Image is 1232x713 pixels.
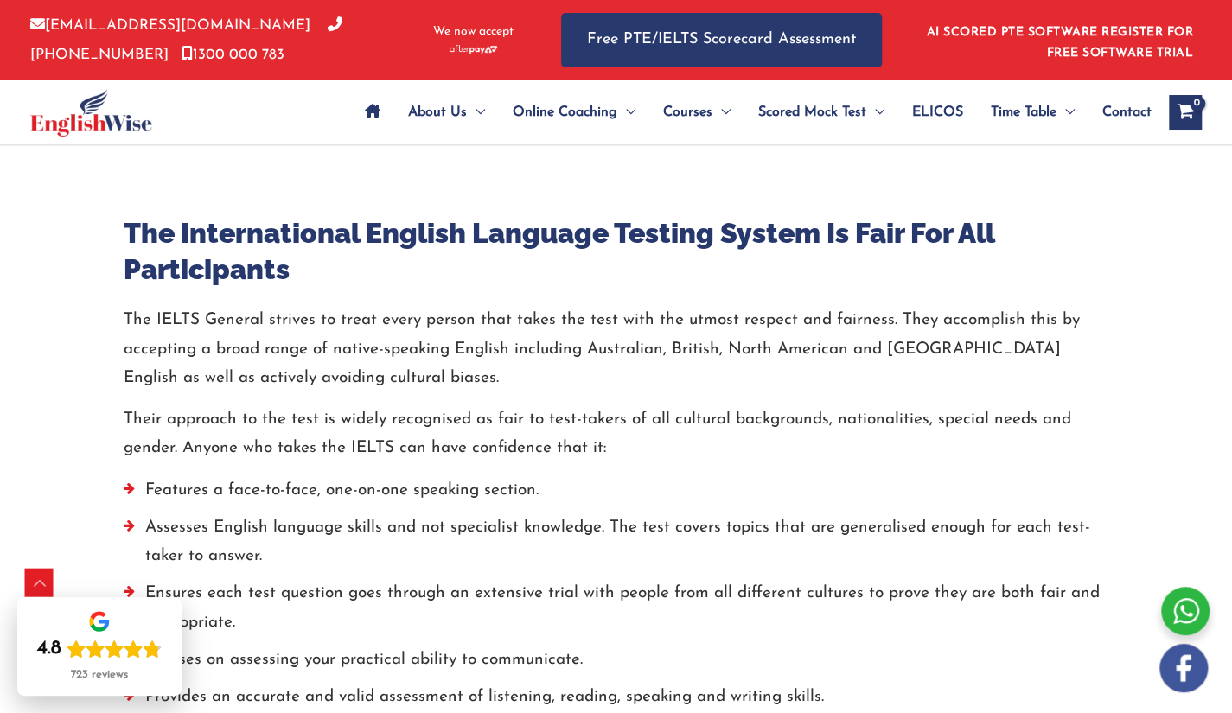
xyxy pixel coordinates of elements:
[433,23,514,41] span: We now accept
[124,215,1109,287] h3: The International English Language Testing System Is Fair For All Participants
[408,82,467,143] span: About Us
[124,306,1109,392] p: The IELTS General strives to treat every person that takes the test with the utmost respect and f...
[1169,95,1202,130] a: View Shopping Cart, empty
[71,668,128,682] div: 723 reviews
[898,82,977,143] a: ELICOS
[561,13,882,67] a: Free PTE/IELTS Scorecard Assessment
[37,637,162,661] div: Rating: 4.8 out of 5
[30,18,310,33] a: [EMAIL_ADDRESS][DOMAIN_NAME]
[513,82,617,143] span: Online Coaching
[916,12,1202,68] aside: Header Widget 1
[30,89,152,137] img: cropped-ew-logo
[30,18,342,61] a: [PHONE_NUMBER]
[912,82,963,143] span: ELICOS
[617,82,635,143] span: Menu Toggle
[649,82,744,143] a: CoursesMenu Toggle
[182,48,284,62] a: 1300 000 783
[37,637,61,661] div: 4.8
[1159,644,1208,692] img: white-facebook.png
[124,476,1109,513] li: Features a face-to-face, one-on-one speaking section.
[663,82,712,143] span: Courses
[744,82,898,143] a: Scored Mock TestMenu Toggle
[1088,82,1152,143] a: Contact
[394,82,499,143] a: About UsMenu Toggle
[499,82,649,143] a: Online CoachingMenu Toggle
[991,82,1056,143] span: Time Table
[124,405,1109,463] p: Their approach to the test is widely recognised as fair to test-takers of all cultural background...
[977,82,1088,143] a: Time TableMenu Toggle
[866,82,884,143] span: Menu Toggle
[1056,82,1075,143] span: Menu Toggle
[467,82,485,143] span: Menu Toggle
[124,513,1109,580] li: Assesses English language skills and not specialist knowledge. The test covers topics that are ge...
[1102,82,1152,143] span: Contact
[351,82,1152,143] nav: Site Navigation: Main Menu
[450,45,497,54] img: Afterpay-Logo
[712,82,731,143] span: Menu Toggle
[124,579,1109,646] li: Ensures each test question goes through an extensive trial with people from all different culture...
[124,646,1109,683] li: Focuses on assessing your practical ability to communicate.
[758,82,866,143] span: Scored Mock Test
[927,26,1194,60] a: AI SCORED PTE SOFTWARE REGISTER FOR FREE SOFTWARE TRIAL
